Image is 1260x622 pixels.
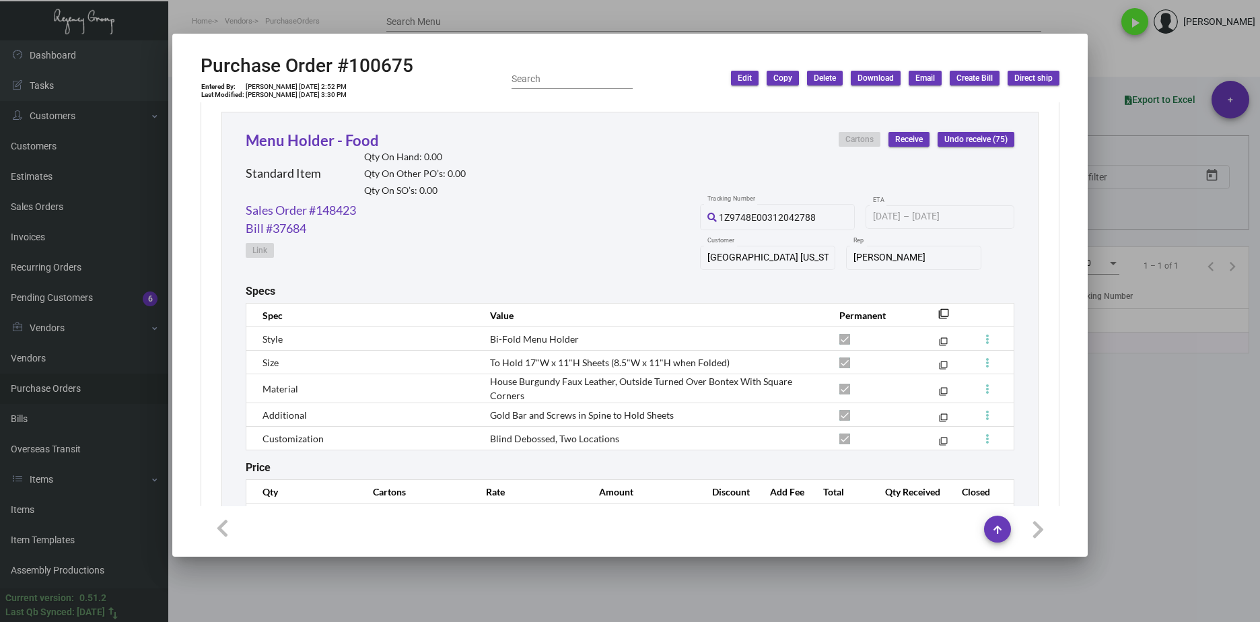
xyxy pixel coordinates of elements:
div: Current version: [5,591,74,605]
th: Permanent [826,304,918,327]
mat-icon: filter_none [938,312,949,323]
span: – [903,211,909,222]
span: Additional [262,409,307,421]
button: Receive [888,132,930,147]
td: [PERSON_NAME] [DATE] 2:52 PM [245,83,347,91]
h2: Specs [246,285,275,298]
span: To Hold 17"W x 11"H Sheets (8.5"W x 11"H when Folded) [490,357,730,368]
button: Email [909,71,942,85]
h2: Qty On Other PO’s: 0.00 [364,168,466,180]
th: Qty Received [872,480,948,504]
mat-icon: filter_none [939,416,948,425]
span: Delete [814,73,836,84]
th: Cartons [359,480,473,504]
th: Total [810,480,872,504]
th: Spec [246,304,477,327]
span: Gold Bar and Screws in Spine to Hold Sheets [490,409,674,421]
button: Link [246,243,274,258]
td: Entered By: [201,83,245,91]
span: Create Bill [956,73,993,84]
a: Menu Holder - Food [246,131,379,149]
a: Sales Order #148423 [246,201,356,219]
button: Direct ship [1008,71,1059,85]
td: [PERSON_NAME] [DATE] 3:30 PM [245,91,347,99]
mat-icon: filter_none [939,440,948,448]
div: 0.51.2 [79,591,106,605]
span: Receive [895,134,923,145]
h2: Purchase Order #100675 [201,55,413,77]
span: Size [262,357,279,368]
span: Download [858,73,894,84]
h2: Qty On Hand: 0.00 [364,151,466,163]
span: Link [252,245,267,256]
mat-icon: filter_none [939,340,948,349]
button: Create Bill [950,71,1000,85]
button: Edit [731,71,759,85]
span: Direct ship [1014,73,1053,84]
th: Closed [948,480,1014,504]
a: Bill #37684 [246,219,306,238]
span: Email [915,73,935,84]
span: 1Z9748E00312042788 [719,212,816,223]
th: Qty [246,480,359,504]
span: Style [262,333,283,345]
button: Undo receive (75) [938,132,1014,147]
div: Last Qb Synced: [DATE] [5,605,105,619]
span: House Burgundy Faux Leather, Outside Turned Over Bontex With Square Corners [490,376,792,401]
span: Undo receive (75) [944,134,1008,145]
span: Copy [773,73,792,84]
mat-icon: filter_none [939,390,948,399]
td: Last Modified: [201,91,245,99]
th: Discount [699,480,756,504]
span: Edit [738,73,752,84]
button: Copy [767,71,799,85]
th: Amount [586,480,699,504]
span: Material [262,383,298,394]
th: Add Fee [757,480,810,504]
button: Delete [807,71,843,85]
h2: Qty On SO’s: 0.00 [364,185,466,197]
input: End date [912,211,977,222]
span: Customization [262,433,324,444]
h2: Standard Item [246,166,321,181]
span: Blind Debossed, Two Locations [490,433,619,444]
button: Cartons [839,132,880,147]
input: Start date [873,211,901,222]
span: Cartons [845,134,874,145]
button: Download [851,71,901,85]
th: Rate [473,480,586,504]
mat-icon: filter_none [939,364,948,372]
th: Value [477,304,826,327]
span: Bi-Fold Menu Holder [490,333,579,345]
h2: Price [246,461,271,474]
